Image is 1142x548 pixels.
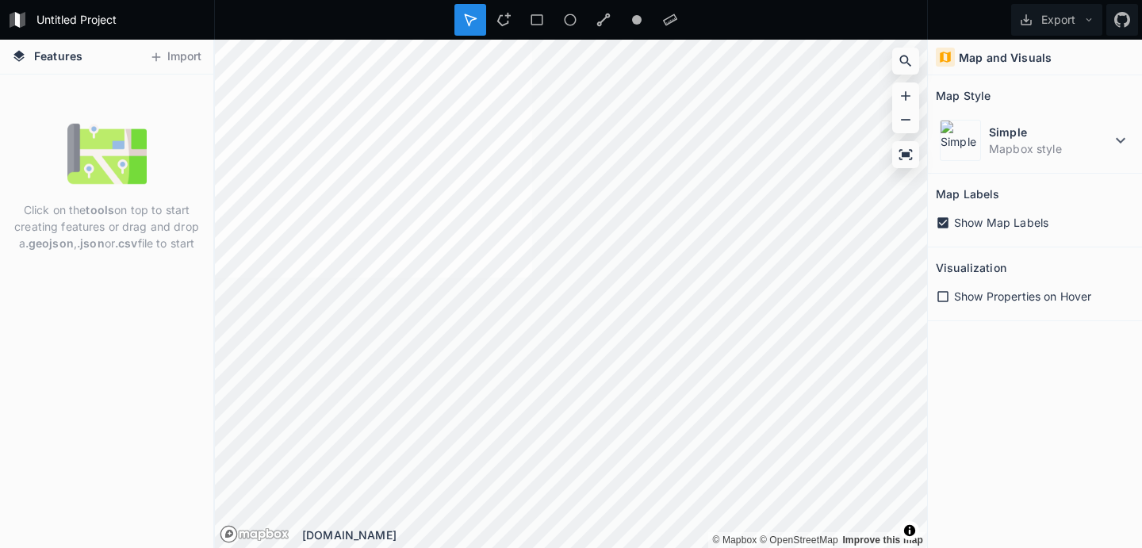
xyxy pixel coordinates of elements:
a: Mapbox logo [220,525,289,543]
p: Click on the on top to start creating features or drag and drop a , or file to start [12,201,201,251]
img: Simple [940,120,981,161]
h2: Visualization [936,255,1006,280]
a: OpenStreetMap [760,535,838,546]
a: Map feedback [842,535,923,546]
h2: Map Labels [936,182,999,206]
strong: .json [77,236,105,250]
strong: tools [86,203,114,217]
a: Mapbox logo [220,525,238,543]
dt: Simple [989,124,1111,140]
button: Toggle attribution [900,521,919,540]
span: Toggle attribution [905,522,914,539]
strong: .geojson [25,236,74,250]
span: Show Map Labels [954,214,1048,231]
button: Import [141,44,209,70]
span: Features [34,48,82,64]
img: empty [67,114,147,194]
dd: Mapbox style [989,140,1111,157]
button: Export [1011,4,1102,36]
div: [DOMAIN_NAME] [302,527,927,543]
span: Show Properties on Hover [954,288,1091,305]
a: Mapbox [712,535,757,546]
h4: Map and Visuals [959,49,1052,66]
strong: .csv [115,236,138,250]
h2: Map Style [936,83,991,108]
